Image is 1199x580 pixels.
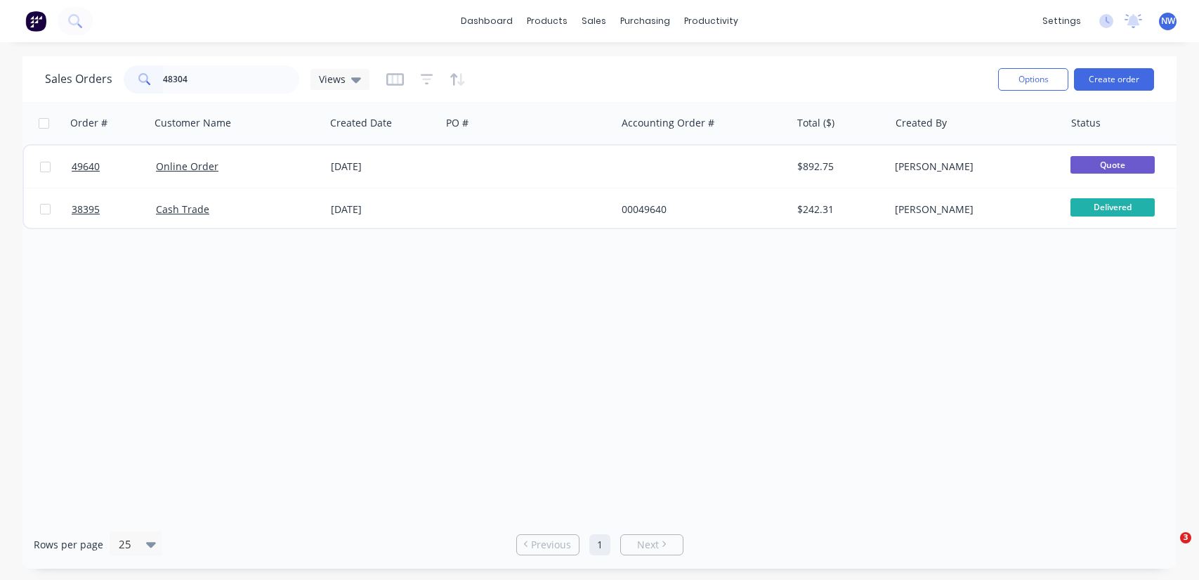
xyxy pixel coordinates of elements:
[520,11,575,32] div: products
[163,65,300,94] input: Search...
[1180,532,1191,543] span: 3
[1071,116,1101,130] div: Status
[1070,156,1155,174] span: Quote
[319,72,346,86] span: Views
[1035,11,1088,32] div: settings
[622,116,714,130] div: Accounting Order #
[331,202,435,217] div: [DATE]
[895,202,1051,217] div: [PERSON_NAME]
[1070,198,1155,216] span: Delivered
[155,116,231,130] div: Customer Name
[330,116,392,130] div: Created Date
[454,11,520,32] a: dashboard
[156,160,218,173] a: Online Order
[446,116,469,130] div: PO #
[1151,532,1185,566] iframe: Intercom live chat
[531,538,571,552] span: Previous
[797,160,879,174] div: $892.75
[511,534,689,555] ul: Pagination
[589,534,610,555] a: Page 1 is your current page
[72,160,100,174] span: 49640
[613,11,677,32] div: purchasing
[45,72,112,86] h1: Sales Orders
[72,188,156,231] a: 38395
[331,160,435,174] div: [DATE]
[621,538,683,552] a: Next page
[1074,68,1154,91] button: Create order
[677,11,745,32] div: productivity
[72,146,156,188] a: 49640
[622,202,778,217] div: 00049640
[797,202,879,217] div: $242.31
[34,538,103,552] span: Rows per page
[156,202,209,216] a: Cash Trade
[637,538,659,552] span: Next
[575,11,613,32] div: sales
[896,116,947,130] div: Created By
[895,160,1051,174] div: [PERSON_NAME]
[517,538,579,552] a: Previous page
[797,116,834,130] div: Total ($)
[72,202,100,217] span: 38395
[70,116,107,130] div: Order #
[1161,15,1175,27] span: NW
[998,68,1068,91] button: Options
[25,11,46,32] img: Factory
